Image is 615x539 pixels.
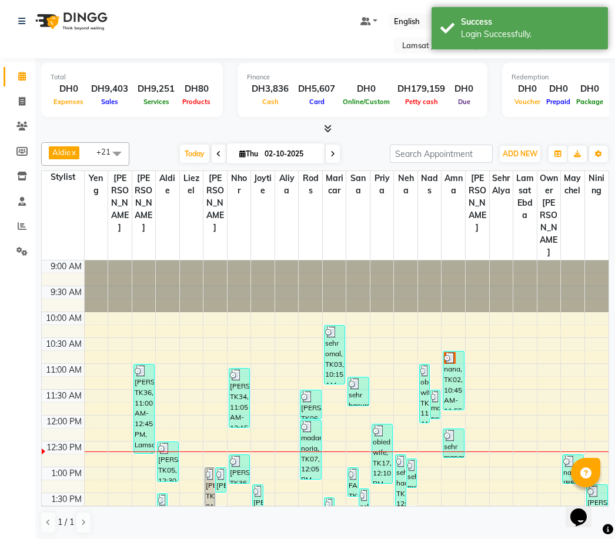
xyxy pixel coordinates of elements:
span: Joytie [251,171,275,198]
div: madam noria, TK07, 11:30 AM-12:05 PM, Sehr Alya Nails Pedicure Classic [430,390,440,419]
input: Search Appointment [390,145,493,163]
span: Package [573,98,606,106]
span: Cash [259,98,282,106]
span: Nads [418,171,442,198]
div: [PERSON_NAME], TK10, 01:00 PM-01:30 PM, Ebda Offer Foot Massage 30min [216,468,225,492]
span: Priya [370,171,394,198]
div: FArah, TK19, 01:00 PM-01:35 PM, Sehr Alya Hair Colors Roots [348,468,357,496]
div: 9:30 AM [48,286,84,299]
div: [PERSON_NAME], TK36, 11:00 AM-12:45 PM, Lamsat Jamal Hair Protein Shoulder Length,Lamsat Jamal Na... [134,364,155,453]
span: Amna [442,171,465,198]
span: Sales [98,98,121,106]
span: Maychel [561,171,584,198]
div: DH0 [340,82,393,96]
div: madam noria, TK07, 12:05 PM-01:15 PM, Sehr Alya Hair Colors Roots,Sehr Alya Face Threading/Wax Up... [300,420,321,479]
span: Neha [394,171,417,198]
span: Today [180,145,209,163]
div: sehr basura sana #, TK04, 11:15 AM-11:50 AM, Sehr Alya Hair Hair Wash [348,377,369,406]
div: DH80 [179,82,213,96]
span: [PERSON_NAME] [203,171,227,235]
div: 10:00 AM [44,312,84,324]
span: Online/Custom [340,98,393,106]
div: Total [51,72,213,82]
div: DH0 [573,82,606,96]
div: Stylist [42,171,84,183]
span: Lamsat Ebda [513,171,537,223]
span: [PERSON_NAME] [108,171,132,235]
span: Aliya [275,171,299,198]
span: Yeng [85,171,108,198]
div: sehr manar, TK09, 01:25 PM-02:00 PM, Sehr Alya Hair Blowdry [359,489,369,518]
div: [PERSON_NAME], TK10, 01:00 PM-01:48 PM, Ebda Offer Manicure and Pedicure [205,468,215,507]
div: DH9,251 [133,82,179,96]
span: 1 / 1 [58,516,74,528]
span: Maricar [323,171,346,198]
a: x [71,148,76,157]
div: 12:00 PM [44,416,84,428]
span: Due [455,98,473,106]
div: Finance [247,72,478,82]
span: Aldie [52,148,71,157]
span: +21 [96,147,119,156]
div: 9:00 AM [48,260,84,273]
div: [PERSON_NAME], TK05, 12:30 PM-01:18 PM, Ebda Offer Manicure, Pedicure, and Foot Spa / [MEDICAL_DA... [158,442,178,481]
div: [PERSON_NAME], TK05, 01:20 PM-01:50 PM, Ebda Offer Foot Massage 30min [587,485,607,509]
div: Success [461,16,599,28]
span: Nhor [228,171,251,198]
div: [PERSON_NAME], TK06, 11:30 AM-12:05 PM, Sehr Alya Nails Cut & Shape [300,390,321,419]
div: 1:30 PM [49,493,84,505]
button: ADD NEW [500,146,540,162]
div: sehr hamda, TK16, 12:45 PM-01:55 PM, Sehr Alya Offer Manicure & Pedicure,Sehr Alya Nails [MEDICAL... [396,455,405,513]
div: 11:30 AM [44,390,84,402]
div: DH0 [51,82,86,96]
div: DH3,836 [247,82,293,96]
span: [PERSON_NAME] [466,171,489,235]
span: Owner [PERSON_NAME] [537,171,561,260]
span: Petty cash [402,98,441,106]
div: sehr manar, TK09, 12:15 PM-12:50 PM, Sehr Alya Henna Application [443,429,464,457]
span: Expenses [51,98,86,106]
div: 12:30 PM [44,441,84,454]
span: Products [179,98,213,106]
input: 2025-10-02 [261,145,320,163]
div: 1:00 PM [49,467,84,480]
span: Aldie [156,171,179,198]
div: DH9,403 [86,82,133,96]
span: Thu [236,149,261,158]
span: Services [141,98,172,106]
span: Card [306,98,327,106]
div: 11:00 AM [44,364,84,376]
span: Prepaid [543,98,573,106]
span: ADD NEW [503,149,537,158]
div: 10:30 AM [44,338,84,350]
span: [PERSON_NAME] [132,171,156,235]
div: sehr omal, TK03, 10:15 AM-11:25 AM, Sehr Alya Nails Manicure Classic,Sehr Alya Nails Normal French [325,326,345,384]
div: DH5,607 [293,82,340,96]
div: sehr manar, TK09, 12:50 PM-01:25 PM, Sehr Alya Offer Manicure & Pedicure [407,459,416,487]
img: logo [30,5,111,38]
span: Nining [585,171,609,198]
div: naay [PERSON_NAME] [PERSON_NAME], TK08, 12:45 PM-01:20 PM, Lamsat Ebda Massage Relaxing Massage [563,455,583,483]
div: Login Successfully. [461,28,599,41]
div: [PERSON_NAME], TK34, 11:05 AM-12:15 PM, Lamsat Jamal Hair Hairwash With Normal Dry,Lamsat Jamal H... [229,369,250,427]
span: Sana [346,171,370,198]
div: DH179,159 [393,82,450,96]
div: DH0 [450,82,478,96]
div: nana, TK02, 10:45 AM-11:55 AM, Sehr Alya Face Threading/Wax Eyebrow,Sehr Alya Face Threading/Wax ... [443,351,464,410]
span: Rods [299,171,322,198]
span: Voucher [512,98,543,106]
div: obied wife, TK17, 12:10 PM-01:20 PM, S10 Sehr Manicure (2),S10 Sehr Manicure (2) [372,424,393,483]
div: [PERSON_NAME], TK36, 12:45 PM-01:20 PM, [PERSON_NAME] Extension [229,455,250,483]
div: obied wife, TK17, 11:00 AM-12:10 PM, S10 Sehr Pedicure (3),S10 Sehr Pedicure (3) [420,364,429,423]
span: Liezel [180,171,203,198]
div: DH0 [512,82,543,96]
iframe: chat widget [566,492,603,527]
div: FArah, TK19, 01:35 PM-02:10 PM, Sehr Alya Offer Manicure & Pedicure [325,498,334,526]
div: [PERSON_NAME], TK10, 01:30 PM-02:18 PM, Ebda Offer Manicure and Pedicure [158,494,167,533]
span: Sehr Alya [490,171,513,198]
div: DH0 [543,82,573,96]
